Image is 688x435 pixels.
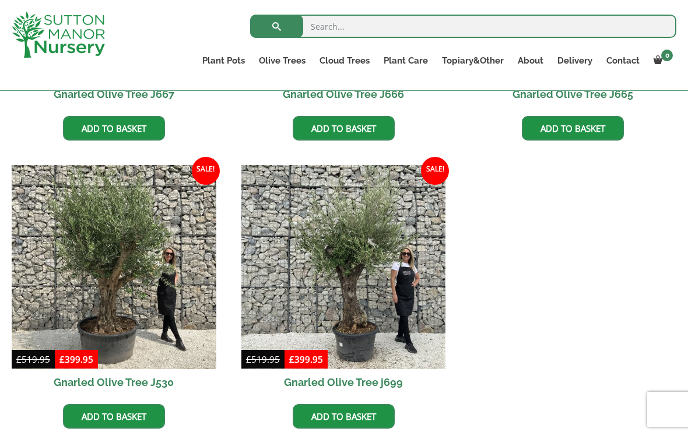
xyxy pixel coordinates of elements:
[252,52,313,69] a: Olive Trees
[241,369,446,395] h2: Gnarled Olive Tree j699
[661,50,673,61] span: 0
[599,52,647,69] a: Contact
[192,157,220,185] span: Sale!
[241,81,446,107] h2: Gnarled Olive Tree J666
[435,52,511,69] a: Topiary&Other
[293,116,395,141] a: Add to basket: “Gnarled Olive Tree J666”
[246,353,251,365] span: £
[59,353,65,365] span: £
[293,404,395,429] a: Add to basket: “Gnarled Olive Tree j699”
[195,52,252,69] a: Plant Pots
[377,52,435,69] a: Plant Care
[289,353,323,365] bdi: 399.95
[12,12,105,58] img: logo
[421,157,449,185] span: Sale!
[12,369,216,395] h2: Gnarled Olive Tree J530
[550,52,599,69] a: Delivery
[522,116,624,141] a: Add to basket: “Gnarled Olive Tree J665”
[313,52,377,69] a: Cloud Trees
[289,353,294,365] span: £
[12,165,216,396] a: Sale! Gnarled Olive Tree J530
[16,353,22,365] span: £
[511,52,550,69] a: About
[12,165,216,370] img: Gnarled Olive Tree J530
[241,165,446,396] a: Sale! Gnarled Olive Tree j699
[241,165,446,370] img: Gnarled Olive Tree j699
[471,81,676,107] h2: Gnarled Olive Tree J665
[246,353,280,365] bdi: 519.95
[63,404,165,429] a: Add to basket: “Gnarled Olive Tree J530”
[12,81,216,107] h2: Gnarled Olive Tree J667
[63,116,165,141] a: Add to basket: “Gnarled Olive Tree J667”
[647,52,676,69] a: 0
[16,353,50,365] bdi: 519.95
[59,353,93,365] bdi: 399.95
[250,15,676,38] input: Search...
